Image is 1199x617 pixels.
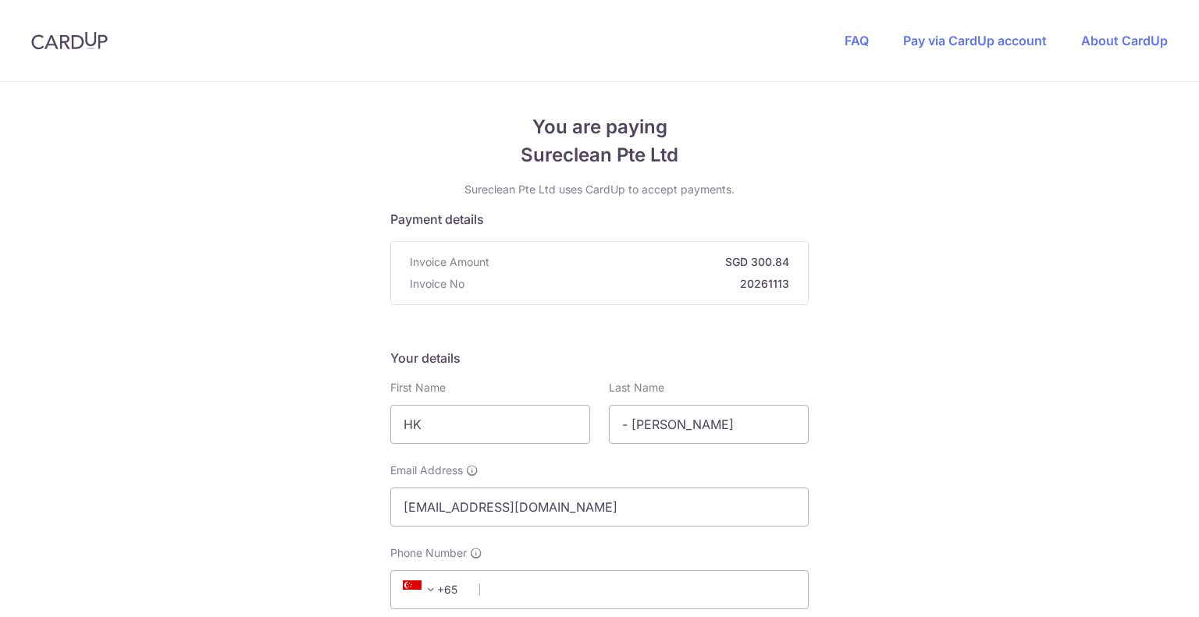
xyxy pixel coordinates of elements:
span: Invoice No [410,276,464,292]
a: About CardUp [1081,33,1168,48]
span: Email Address [390,463,463,478]
span: Phone Number [390,545,467,561]
span: +65 [403,580,440,599]
input: Last name [609,405,809,444]
h5: Your details [390,349,809,367]
strong: 20261113 [471,276,789,292]
label: First Name [390,380,446,395]
h5: Payment details [390,210,809,229]
span: Sureclean Pte Ltd [390,141,809,169]
img: CardUp [31,31,108,50]
a: FAQ [845,33,869,48]
span: You are paying [390,113,809,141]
span: Invoice Amount [410,254,489,270]
p: Sureclean Pte Ltd uses CardUp to accept payments. [390,182,809,197]
label: Last Name [609,380,664,395]
input: Email address [390,488,809,527]
span: +65 [398,580,468,599]
a: Pay via CardUp account [903,33,1047,48]
input: First name [390,405,590,444]
strong: SGD 300.84 [496,254,789,270]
